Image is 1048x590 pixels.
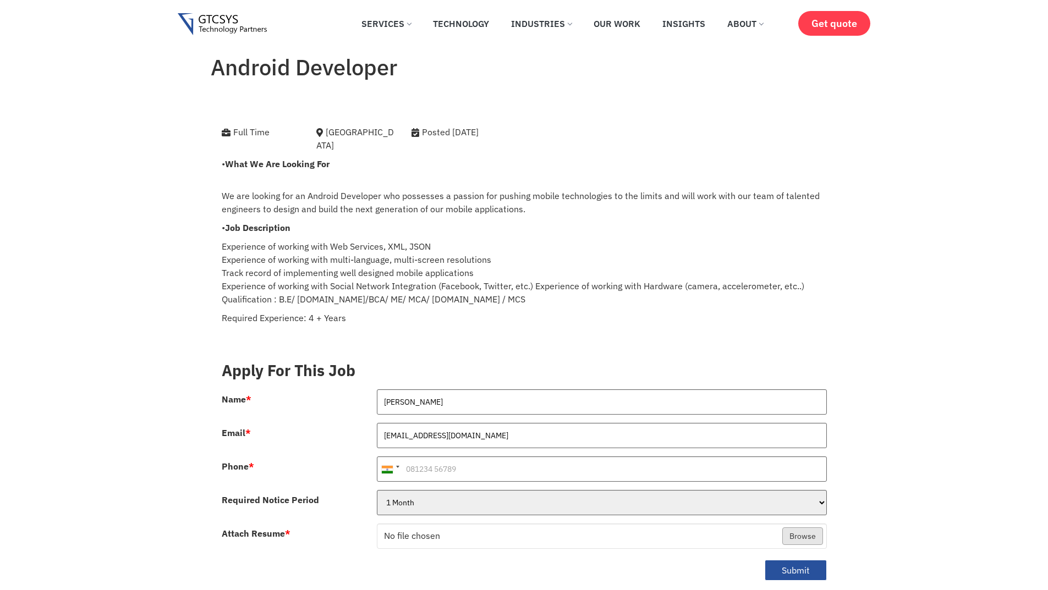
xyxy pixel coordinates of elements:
[222,529,290,538] label: Attach Resume
[222,495,319,504] label: Required Notice Period
[225,222,290,233] strong: Job Description
[222,240,827,306] p: Experience of working with Web Services, XML, JSON Experience of working with multi-language, mul...
[222,311,827,324] p: Required Experience: 4 + Years
[425,12,497,36] a: Technology
[222,125,300,139] div: Full Time
[222,176,827,216] p: We are looking for an Android Developer who possesses a passion for pushing mobile technologies t...
[585,12,649,36] a: Our Work
[316,125,395,152] div: [GEOGRAPHIC_DATA]
[222,221,827,234] p: •
[178,13,267,36] img: Gtcsys logo
[222,462,254,471] label: Phone
[654,12,714,36] a: Insights
[377,456,827,482] input: 081234 56789
[222,361,827,380] h3: Apply For This Job
[503,12,580,36] a: Industries
[353,12,419,36] a: Services
[222,428,251,437] label: Email
[211,54,838,80] h1: Android Developer
[765,560,827,581] button: Submit
[377,457,403,481] div: India (भारत): +91
[222,157,827,170] p: •
[811,18,857,29] span: Get quote
[225,158,330,169] strong: What We Are Looking For
[719,12,771,36] a: About
[411,125,537,139] div: Posted [DATE]
[798,11,870,36] a: Get quote
[222,395,251,404] label: Name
